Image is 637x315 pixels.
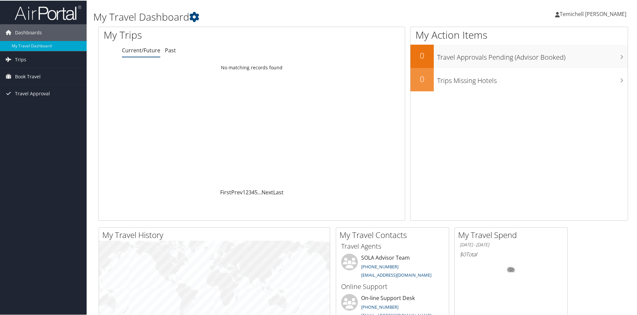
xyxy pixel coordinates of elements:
[15,51,26,67] span: Trips
[410,73,434,84] h2: 0
[102,229,330,240] h2: My Travel History
[437,49,628,61] h3: Travel Approvals Pending (Advisor Booked)
[410,49,434,61] h2: 0
[458,229,567,240] h2: My Travel Spend
[339,229,449,240] h2: My Travel Contacts
[243,188,246,195] a: 1
[252,188,255,195] a: 4
[361,303,398,309] a: [PHONE_NUMBER]
[122,46,160,53] a: Current/Future
[460,250,562,257] h6: Total
[99,61,405,73] td: No matching records found
[15,24,42,40] span: Dashboards
[460,241,562,247] h6: [DATE] - [DATE]
[255,188,258,195] a: 5
[460,250,466,257] span: $0
[341,281,444,291] h3: Online Support
[15,68,41,84] span: Book Travel
[15,85,50,101] span: Travel Approval
[410,27,628,41] h1: My Action Items
[560,10,626,17] span: Temichell [PERSON_NAME]
[361,271,431,277] a: [EMAIL_ADDRESS][DOMAIN_NAME]
[273,188,284,195] a: Last
[249,188,252,195] a: 3
[93,9,453,23] h1: My Travel Dashboard
[262,188,273,195] a: Next
[508,267,514,271] tspan: 0%
[338,253,447,280] li: SOLA Advisor Team
[15,4,81,20] img: airportal-logo.png
[231,188,243,195] a: Prev
[165,46,176,53] a: Past
[555,3,633,23] a: Temichell [PERSON_NAME]
[104,27,272,41] h1: My Trips
[246,188,249,195] a: 2
[361,263,398,269] a: [PHONE_NUMBER]
[437,72,628,85] h3: Trips Missing Hotels
[341,241,444,250] h3: Travel Agents
[258,188,262,195] span: …
[220,188,231,195] a: First
[410,44,628,67] a: 0Travel Approvals Pending (Advisor Booked)
[410,67,628,91] a: 0Trips Missing Hotels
